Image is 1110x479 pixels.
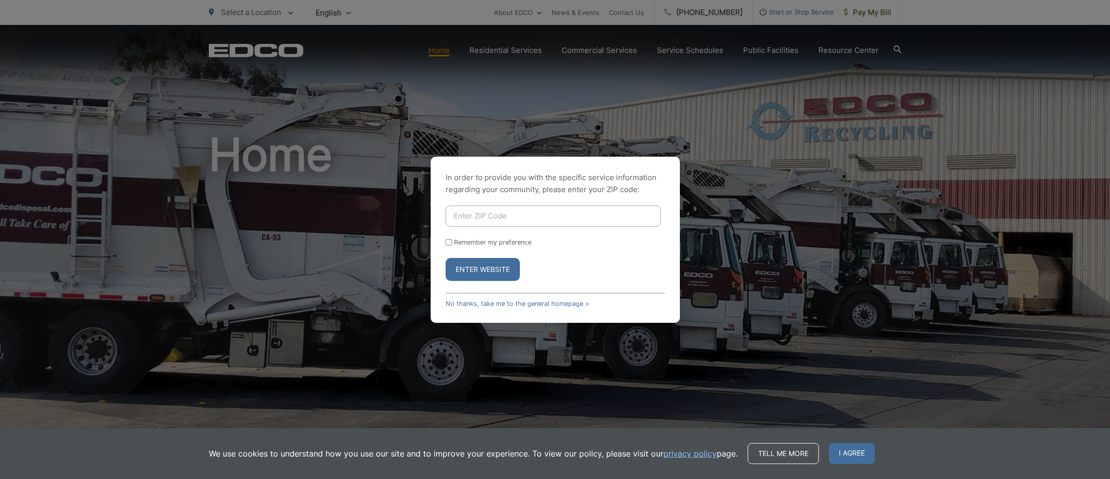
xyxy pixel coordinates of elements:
[446,172,665,196] p: In order to provide you with the specific service information regarding your community, please en...
[446,300,589,307] a: No thanks, take me to the general homepage >
[663,448,717,460] a: privacy policy
[209,448,738,460] p: We use cookies to understand how you use our site and to improve your experience. To view our pol...
[748,443,819,464] a: Tell me more
[829,443,875,464] span: I agree
[454,239,531,246] label: Remember my preference
[446,206,661,227] input: Enter ZIP Code
[446,258,520,281] button: Enter Website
